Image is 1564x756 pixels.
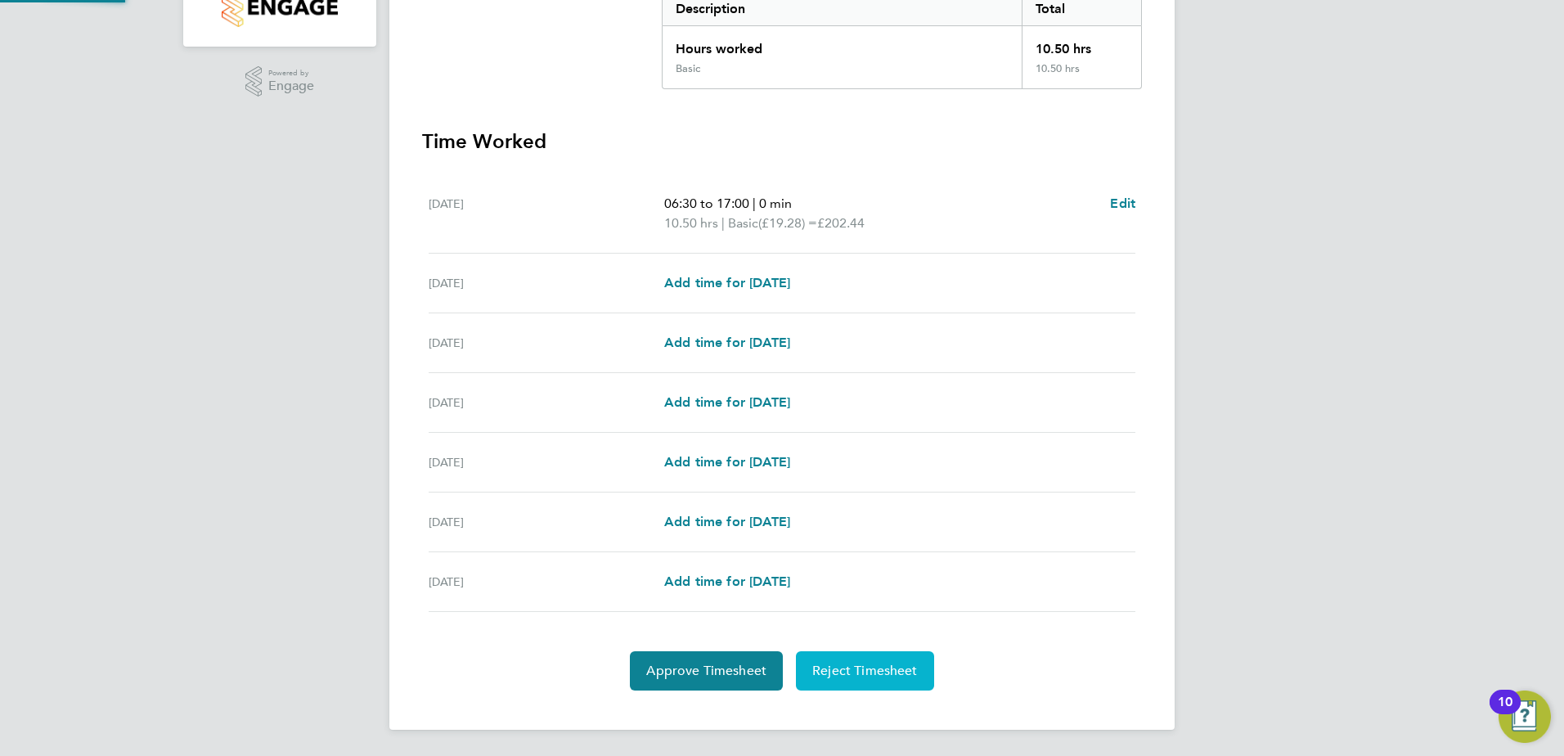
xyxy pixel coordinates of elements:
div: 10.50 hrs [1022,62,1141,88]
span: Add time for [DATE] [664,335,790,350]
span: Reject Timesheet [812,663,918,679]
a: Powered byEngage [245,66,315,97]
button: Reject Timesheet [796,651,934,691]
span: 0 min [759,196,792,211]
div: [DATE] [429,273,664,293]
div: [DATE] [429,572,664,592]
span: Engage [268,79,314,93]
div: [DATE] [429,393,664,412]
span: | [721,215,725,231]
span: Powered by [268,66,314,80]
a: Edit [1110,194,1135,214]
span: | [753,196,756,211]
span: Approve Timesheet [646,663,766,679]
span: 10.50 hrs [664,215,718,231]
span: Add time for [DATE] [664,275,790,290]
span: Edit [1110,196,1135,211]
div: [DATE] [429,333,664,353]
span: £202.44 [817,215,865,231]
span: (£19.28) = [758,215,817,231]
a: Add time for [DATE] [664,333,790,353]
div: Hours worked [663,26,1022,62]
a: Add time for [DATE] [664,572,790,592]
button: Approve Timesheet [630,651,783,691]
a: Add time for [DATE] [664,393,790,412]
a: Add time for [DATE] [664,452,790,472]
a: Add time for [DATE] [664,512,790,532]
div: [DATE] [429,452,664,472]
h3: Time Worked [422,128,1142,155]
div: 10.50 hrs [1022,26,1141,62]
div: 10 [1498,702,1512,723]
span: 06:30 to 17:00 [664,196,749,211]
span: Add time for [DATE] [664,394,790,410]
span: Basic [728,214,758,233]
button: Open Resource Center, 10 new notifications [1499,691,1551,743]
span: Add time for [DATE] [664,454,790,470]
a: Add time for [DATE] [664,273,790,293]
div: [DATE] [429,194,664,233]
div: Basic [676,62,700,75]
span: Add time for [DATE] [664,574,790,589]
div: [DATE] [429,512,664,532]
span: Add time for [DATE] [664,514,790,529]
